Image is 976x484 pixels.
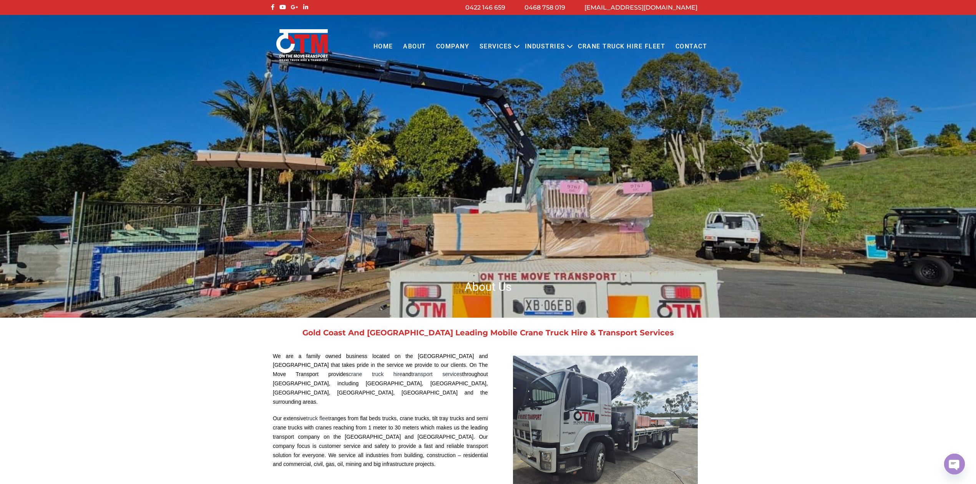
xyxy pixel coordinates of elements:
[465,4,505,11] a: 0422 146 659
[273,414,488,469] p: Our extensive ranges from flat beds trucks, crane trucks, tilt tray trucks and semi crane trucks ...
[431,36,475,57] a: COMPANY
[368,36,398,57] a: Home
[398,36,431,57] a: About
[269,279,707,294] h1: About Us
[670,36,712,57] a: Contact
[275,28,329,62] img: Otmtransport
[273,352,488,407] p: We are a family owned business located on the [GEOGRAPHIC_DATA] and [GEOGRAPHIC_DATA] that takes ...
[306,415,330,421] a: truck fleet
[584,4,697,11] a: [EMAIL_ADDRESS][DOMAIN_NAME]
[302,328,674,337] a: Gold Coast And [GEOGRAPHIC_DATA] Leading Mobile Crane Truck Hire & Transport Services
[525,4,565,11] a: 0468 758 019
[520,36,570,57] a: Industries
[475,36,517,57] a: Services
[573,36,670,57] a: Crane Truck Hire Fleet
[349,371,402,377] a: crane truck hire
[411,371,462,377] a: transport services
